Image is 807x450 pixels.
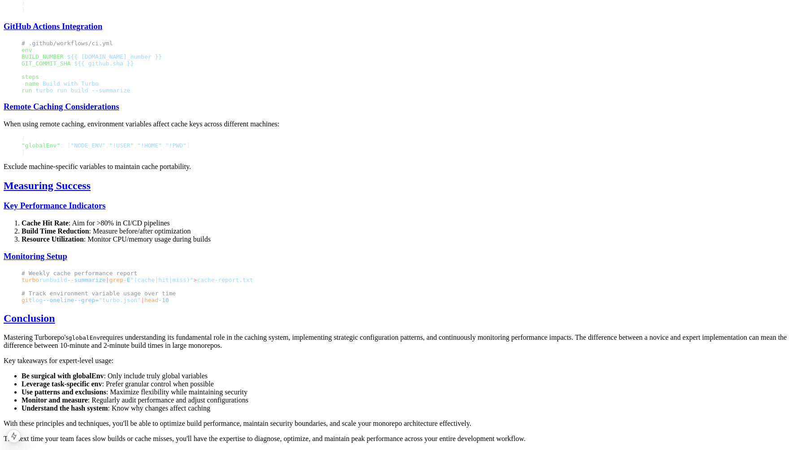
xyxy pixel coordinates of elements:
[39,80,43,87] span: :
[50,277,67,283] span: build
[22,404,108,412] strong: Understand the hash system
[43,80,99,87] span: Build with Turbo
[39,277,49,283] span: run
[74,60,134,67] span: ${{ github.sha }}
[22,396,88,404] strong: Monitor and measure
[134,142,137,149] span: ,
[67,277,106,283] span: --summarize
[25,80,39,87] span: name
[141,297,144,303] span: |
[35,87,130,94] span: turbo run build --summarize
[22,6,25,13] span: }
[4,357,803,365] p: Key takeaways for expert-level usage:
[22,227,803,235] li: : Measure before/after optimization
[22,219,69,227] strong: Cache Hit Rate
[67,53,162,60] span: ${{ [DOMAIN_NAME]_number }}
[22,40,113,47] span: # .github/workflows/ci.yml
[194,277,197,283] span: >
[22,388,106,396] strong: Use patterns and exclusions
[162,142,165,149] span: ,
[130,277,194,283] span: "(cache|hit|miss)"
[22,297,32,303] span: git
[22,80,25,87] span: -
[158,297,169,303] span: -10
[39,74,43,80] span: :
[4,180,91,191] a: Measuring Success
[22,142,60,149] span: "globalEnv"
[4,22,102,31] a: GitHub Actions Integration
[106,142,109,149] span: ,
[22,227,89,235] strong: Build Time Reduction
[22,74,39,80] span: steps
[99,297,141,303] span: "turbo.json"
[4,312,55,324] a: Conclusion
[4,251,67,261] a: Monitoring Setup
[22,149,25,156] span: }
[123,277,130,283] span: -E
[32,297,42,303] span: log
[187,142,190,149] span: ]
[22,53,64,60] span: BUILD_NUMBER
[4,333,803,350] p: Mastering Turborepo's requires understanding its fundamental role in the caching system, implemen...
[106,277,109,283] span: |
[22,396,803,404] li: : Regularly audit performance and adjust configurations
[64,53,67,60] span: :
[22,404,803,412] li: : Know why changes affect caching
[4,435,803,443] p: The next time your team faces slow builds or cache misses, you'll have the expertise to diagnose,...
[165,142,187,149] span: "!PWD"
[4,201,106,210] a: Key Performance Indicators
[22,60,71,67] span: GIT_COMMIT_SHA
[22,380,803,388] li: : Prefer granular control when possible
[4,420,803,428] p: With these principles and techniques, you'll be able to optimize build performance, maintain secu...
[22,290,176,297] span: # Track environment variable usage over time
[144,297,158,303] span: head
[22,135,25,142] span: {
[22,87,32,94] span: run
[22,372,104,380] strong: Be surgical with globalEnv
[71,142,106,149] span: "NODE_ENV"
[22,372,803,380] li: : Only include truly global variables
[137,142,162,149] span: "!HOME"
[69,334,100,341] code: globalEnv
[4,120,803,128] p: When using remote caching, environment variables affect cache keys across different machines:
[22,219,803,227] li: : Aim for >80% in CI/CD pipelines
[32,47,35,53] span: :
[197,277,253,283] span: cache-report.txt
[22,47,32,53] span: env
[109,142,134,149] span: "!USER"
[4,163,803,171] p: Exclude machine-specific variables to maintain cache portability.
[4,102,119,111] a: Remote Caching Considerations
[22,235,803,243] li: : Monitor CPU/memory usage during builds
[43,297,74,303] span: --oneline
[22,277,39,283] span: turbo
[74,297,99,303] span: --grep=
[22,235,84,243] strong: Resource Utilization
[71,60,74,67] span: :
[22,270,137,277] span: # Weekly cache performance report
[22,388,803,396] li: : Maximize flexibility while maintaining security
[22,380,102,388] strong: Leverage task-specific env
[32,87,35,94] span: :
[60,142,70,149] span: : [
[109,277,123,283] span: grep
